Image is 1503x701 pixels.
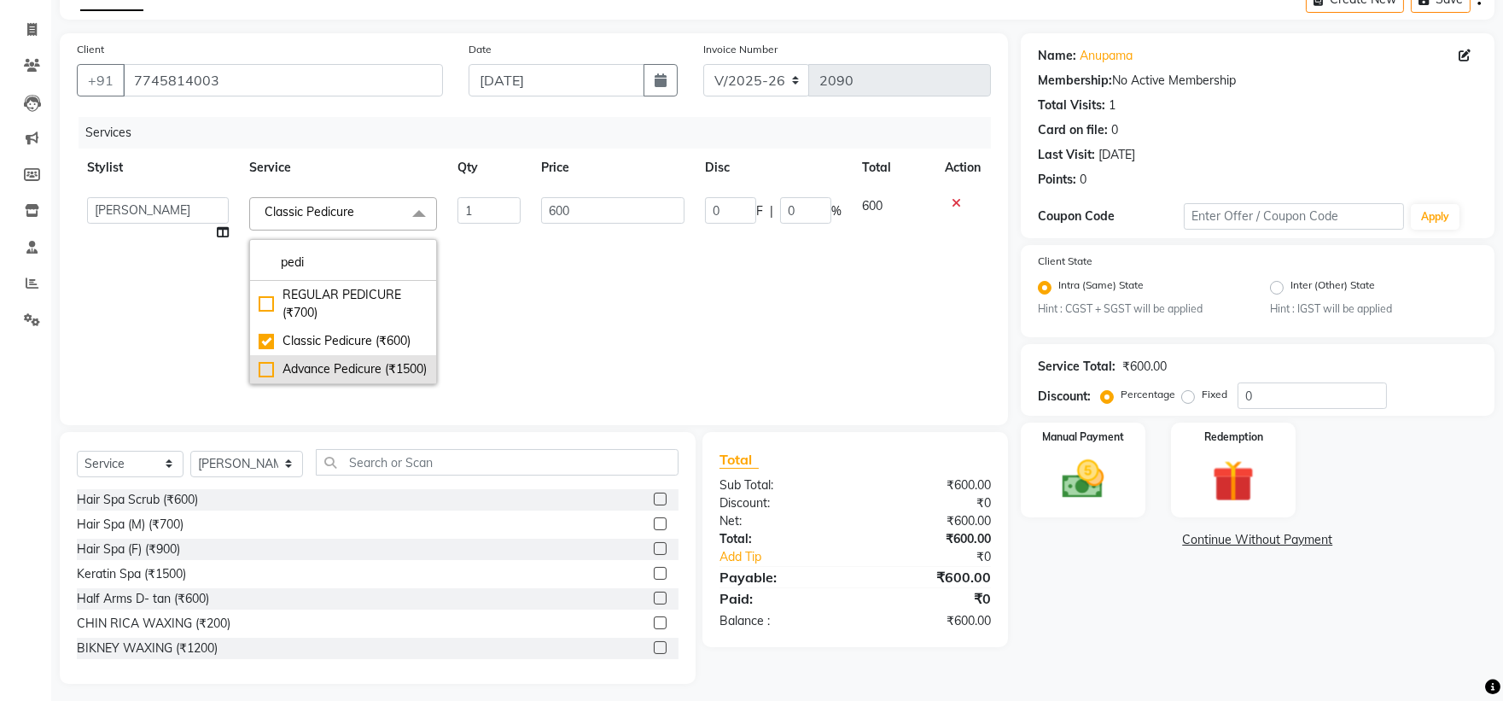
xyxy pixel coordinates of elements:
div: 0 [1111,121,1118,139]
button: Apply [1411,204,1459,230]
div: Classic Pedicure (₹600) [259,332,428,350]
span: Classic Pedicure [265,204,354,219]
div: ₹600.00 [855,567,1004,587]
div: Payable: [707,567,855,587]
div: ₹600.00 [855,512,1004,530]
label: Redemption [1204,429,1263,445]
label: Client [77,42,104,57]
div: Advance Pedicure (₹1500) [259,360,428,378]
input: Search by Name/Mobile/Email/Code [123,64,443,96]
input: Search or Scan [316,449,679,476]
span: Total [719,451,759,469]
th: Price [531,149,695,187]
div: ₹600.00 [855,530,1004,548]
div: Hair Spa Scrub (₹600) [77,491,198,509]
small: Hint : CGST + SGST will be applied [1038,301,1245,317]
div: Points: [1038,171,1076,189]
div: Coupon Code [1038,207,1185,225]
div: ₹600.00 [855,476,1004,494]
th: Qty [447,149,531,187]
div: Last Visit: [1038,146,1095,164]
input: Enter Offer / Coupon Code [1184,203,1404,230]
div: Card on file: [1038,121,1108,139]
span: 600 [862,198,883,213]
label: Intra (Same) State [1058,277,1144,298]
img: _cash.svg [1049,455,1117,504]
div: Sub Total: [707,476,855,494]
label: Client State [1038,254,1092,269]
div: Membership: [1038,72,1112,90]
div: ₹600.00 [1122,358,1167,376]
div: Balance : [707,612,855,630]
span: | [770,202,773,220]
div: No Active Membership [1038,72,1477,90]
button: +91 [77,64,125,96]
a: Anupama [1080,47,1133,65]
div: Paid: [707,588,855,609]
label: Invoice Number [703,42,778,57]
small: Hint : IGST will be applied [1270,301,1477,317]
th: Total [852,149,935,187]
a: Add Tip [707,548,880,566]
th: Service [239,149,447,187]
div: Hair Spa (F) (₹900) [77,540,180,558]
div: ₹0 [880,548,1004,566]
div: 1 [1109,96,1116,114]
div: Hair Spa (M) (₹700) [77,516,184,534]
th: Action [935,149,991,187]
div: Net: [707,512,855,530]
a: x [354,204,362,219]
div: REGULAR PEDICURE (₹700) [259,286,428,322]
div: Half Arms D- tan (₹600) [77,590,209,608]
label: Manual Payment [1042,429,1124,445]
div: ₹600.00 [855,612,1004,630]
div: ₹0 [855,588,1004,609]
span: F [756,202,763,220]
label: Inter (Other) State [1290,277,1375,298]
div: CHIN RICA WAXING (₹200) [77,615,230,633]
div: ₹0 [855,494,1004,512]
div: Total: [707,530,855,548]
div: Total Visits: [1038,96,1105,114]
th: Disc [695,149,852,187]
span: % [831,202,842,220]
div: Discount: [1038,388,1091,406]
img: _gift.svg [1199,455,1267,507]
label: Date [469,42,492,57]
div: Keratin Spa (₹1500) [77,565,186,583]
a: Continue Without Payment [1024,531,1491,549]
div: Name: [1038,47,1076,65]
div: Discount: [707,494,855,512]
div: Service Total: [1038,358,1116,376]
label: Fixed [1202,387,1227,402]
div: [DATE] [1098,146,1135,164]
div: 0 [1080,171,1086,189]
th: Stylist [77,149,239,187]
div: BIKNEY WAXING (₹1200) [77,640,218,657]
label: Percentage [1121,387,1175,402]
input: multiselect-search [259,254,428,272]
div: Services [79,117,1004,149]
